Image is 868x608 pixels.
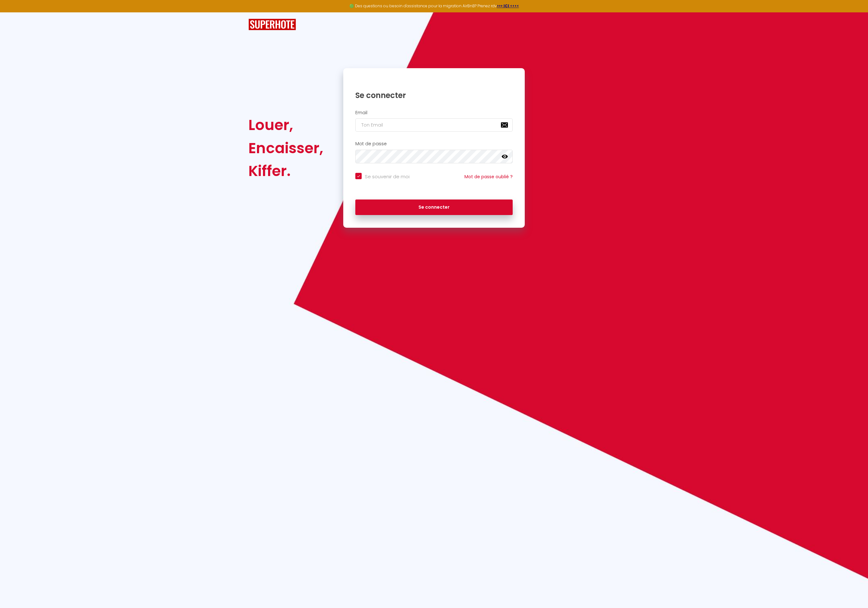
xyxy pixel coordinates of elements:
[355,110,513,115] h2: Email
[497,3,519,9] a: >>> ICI <<<<
[248,19,296,30] img: SuperHote logo
[355,141,513,147] h2: Mot de passe
[248,114,323,136] div: Louer,
[248,160,323,182] div: Kiffer.
[355,199,513,215] button: Se connecter
[355,90,513,100] h1: Se connecter
[248,137,323,160] div: Encaisser,
[464,173,513,180] a: Mot de passe oublié ?
[355,118,513,132] input: Ton Email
